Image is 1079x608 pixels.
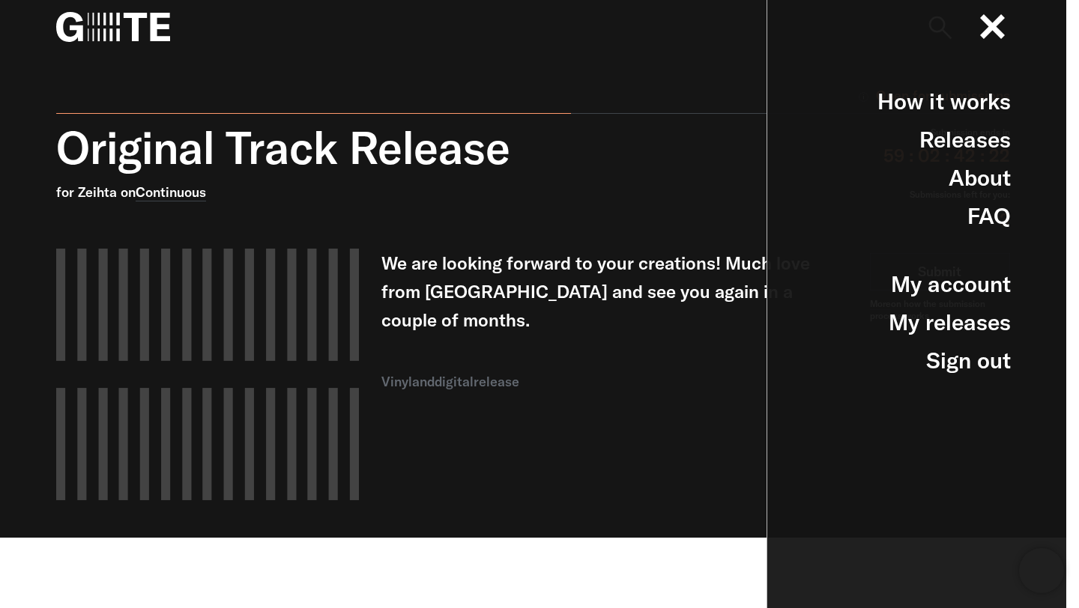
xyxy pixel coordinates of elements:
a: FAQ [967,197,1011,235]
video: Your browser does not support the video tag. [56,249,359,500]
a: My releases [889,303,1011,341]
a: Continuous [136,183,206,201]
a: My account [891,265,1011,303]
iframe: Brevo live chat [1019,548,1064,593]
a: Sign out [926,341,1011,380]
span: vinyl digital [381,373,474,390]
div: release [381,371,847,392]
span: and [412,373,435,390]
div: Original Track Release [56,121,766,174]
a: Releases [919,121,1011,159]
a: About [949,159,1011,197]
img: G=TE [56,12,170,42]
div: for Zeihta on [56,181,766,204]
a: How it works [877,82,1011,121]
p: We are looking forward to your creations! Much love from [GEOGRAPHIC_DATA] and see you again in a... [381,249,847,334]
